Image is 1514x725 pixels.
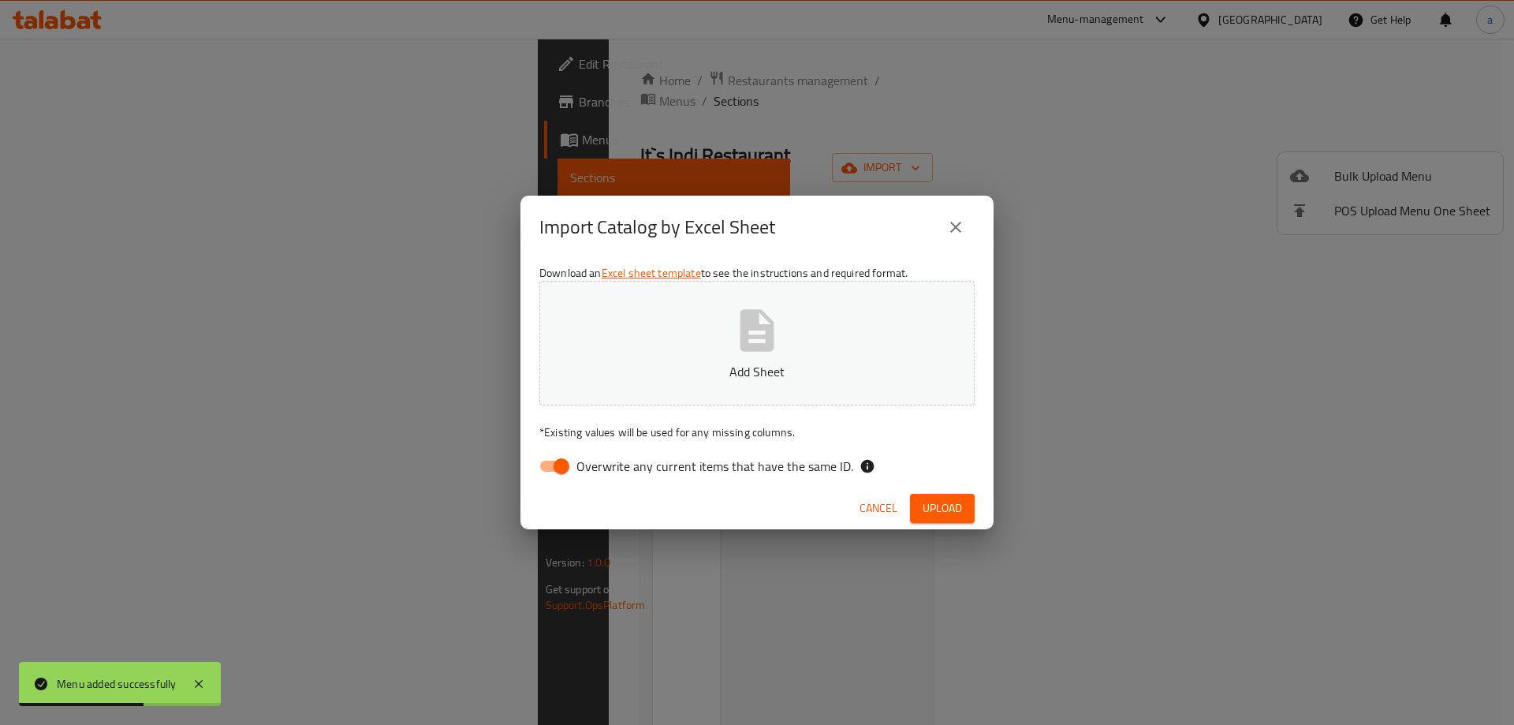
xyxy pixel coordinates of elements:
p: Add Sheet [564,362,950,381]
button: Cancel [853,494,904,523]
button: Add Sheet [539,281,975,405]
h2: Import Catalog by Excel Sheet [539,215,775,240]
a: Excel sheet template [602,263,701,283]
span: Cancel [860,499,897,518]
div: Download an to see the instructions and required format. [520,259,994,488]
span: Upload [923,499,962,518]
div: Menu added successfully [57,675,177,693]
span: Overwrite any current items that have the same ID. [576,457,853,476]
p: Existing values will be used for any missing columns. [539,424,975,440]
button: close [937,208,975,246]
svg: If the overwrite option isn't selected, then the items that match an existing ID will be ignored ... [860,458,875,474]
button: Upload [910,494,975,523]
